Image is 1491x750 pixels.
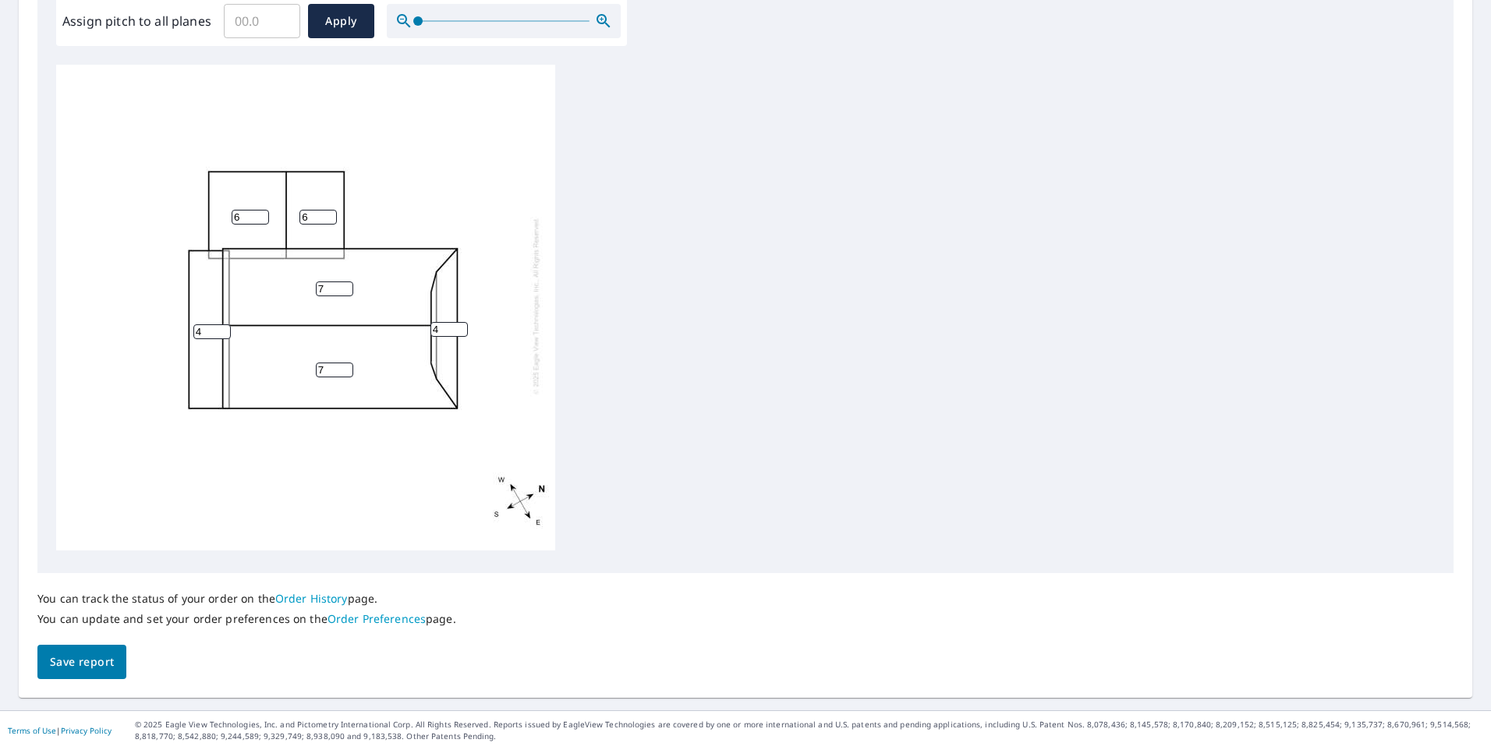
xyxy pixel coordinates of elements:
[135,719,1483,742] p: © 2025 Eagle View Technologies, Inc. and Pictometry International Corp. All Rights Reserved. Repo...
[321,12,362,31] span: Apply
[37,592,456,606] p: You can track the status of your order on the page.
[8,726,112,735] p: |
[275,591,348,606] a: Order History
[61,725,112,736] a: Privacy Policy
[308,4,374,38] button: Apply
[8,725,56,736] a: Terms of Use
[37,645,126,680] button: Save report
[50,653,114,672] span: Save report
[328,611,426,626] a: Order Preferences
[62,12,211,30] label: Assign pitch to all planes
[37,612,456,626] p: You can update and set your order preferences on the page.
